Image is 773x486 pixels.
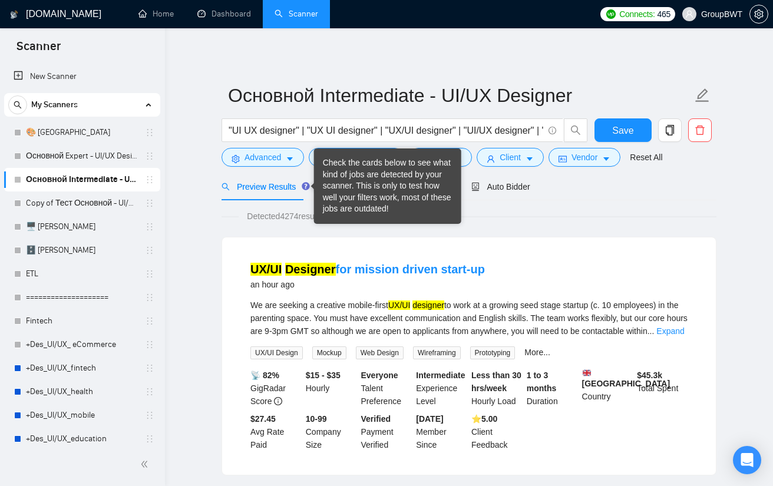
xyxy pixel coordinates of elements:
a: +Des_UI/UX_ eCommerce [26,333,138,356]
span: holder [145,175,154,184]
button: setting [749,5,768,24]
span: holder [145,363,154,373]
button: delete [688,118,712,142]
span: setting [232,154,240,163]
span: holder [145,199,154,208]
button: search [8,95,27,114]
button: settingAdvancedcaret-down [222,148,304,167]
a: Основной Expert - UI/UX Designer [26,144,138,168]
div: Member Since [414,412,469,451]
img: 🇬🇧 [583,369,591,377]
div: an hour ago [250,277,485,292]
span: ... [648,326,655,336]
b: 1 to 3 months [527,371,557,393]
span: 465 [658,8,670,21]
b: [DATE] [416,414,443,424]
div: Avg Rate Paid [248,412,303,451]
button: barsJob Categorycaret-down [309,148,404,167]
span: holder [145,293,154,302]
b: [GEOGRAPHIC_DATA] [582,369,670,388]
div: Country [580,369,635,408]
span: Scanner [7,38,70,62]
span: Prototyping [470,346,516,359]
a: +Des_UI/UX_health [26,380,138,404]
mark: designer [412,300,444,310]
input: Search Freelance Jobs... [229,123,543,138]
span: info-circle [549,127,556,134]
mark: Designer [285,263,336,276]
li: New Scanner [4,65,160,88]
button: Save [594,118,652,142]
a: searchScanner [275,9,318,19]
span: copy [659,125,681,135]
button: search [564,118,587,142]
span: setting [750,9,768,19]
span: Advanced [245,151,281,164]
span: holder [145,222,154,232]
span: caret-down [602,154,610,163]
a: 🎨 [GEOGRAPHIC_DATA] [26,121,138,144]
div: Open Intercom Messenger [733,446,761,474]
span: delete [689,125,711,135]
div: Talent Preference [359,369,414,408]
b: Intermediate [416,371,465,380]
mark: UX/UI [388,300,410,310]
span: holder [145,246,154,255]
img: upwork-logo.png [606,9,616,19]
b: $ 45.3k [637,371,662,380]
span: holder [145,316,154,326]
a: Expand [656,326,684,336]
a: New Scanner [14,65,151,88]
a: Reset All [630,151,662,164]
span: holder [145,128,154,137]
a: 🖥️ [PERSON_NAME] [26,215,138,239]
b: Everyone [361,371,398,380]
input: Scanner name... [228,81,692,110]
span: user [487,154,495,163]
b: $27.45 [250,414,276,424]
div: Hourly [303,369,359,408]
span: caret-down [286,154,294,163]
a: +Des_UI/UX_fintech [26,356,138,380]
a: Основной Intermediate - UI/UX Designer [26,168,138,191]
span: Auto Bidder [471,182,530,191]
span: holder [145,434,154,444]
span: caret-down [526,154,534,163]
img: logo [10,5,18,24]
span: Mockup [312,346,346,359]
span: idcard [559,154,567,163]
span: search [222,183,230,191]
b: 10-99 [306,414,327,424]
div: We are seeking a creative mobile-first to work at a growing seed stage startup (c. 10 employees) ... [250,299,688,338]
span: Wireframing [413,346,461,359]
span: search [564,125,587,135]
div: Tooltip anchor [300,181,311,191]
span: UX/UI Design [250,346,303,359]
span: Client [500,151,521,164]
div: Experience Level [414,369,469,408]
div: GigRadar Score [248,369,303,408]
div: Payment Verified [359,412,414,451]
span: Detected 4274 results (2.57 seconds) [239,210,388,223]
a: +Des_UI/UX_education [26,427,138,451]
b: Less than 30 hrs/week [471,371,521,393]
span: user [685,10,693,18]
span: info-circle [274,397,282,405]
div: Total Spent [635,369,690,408]
span: Vendor [572,151,597,164]
span: double-left [140,458,152,470]
span: holder [145,340,154,349]
a: 🗄️ [PERSON_NAME] [26,239,138,262]
div: Hourly Load [469,369,524,408]
a: UX/UI Designerfor mission driven start-up [250,263,485,276]
b: ⭐️ 5.00 [471,414,497,424]
b: 📡 82% [250,371,279,380]
span: holder [145,387,154,396]
b: Verified [361,414,391,424]
button: idcardVendorcaret-down [549,148,620,167]
div: Check the cards below to see what kind of jobs are detected by your scanner. This is only to test... [323,157,452,215]
a: setting [749,9,768,19]
div: Client Feedback [469,412,524,451]
span: edit [695,88,710,103]
b: $15 - $35 [306,371,341,380]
